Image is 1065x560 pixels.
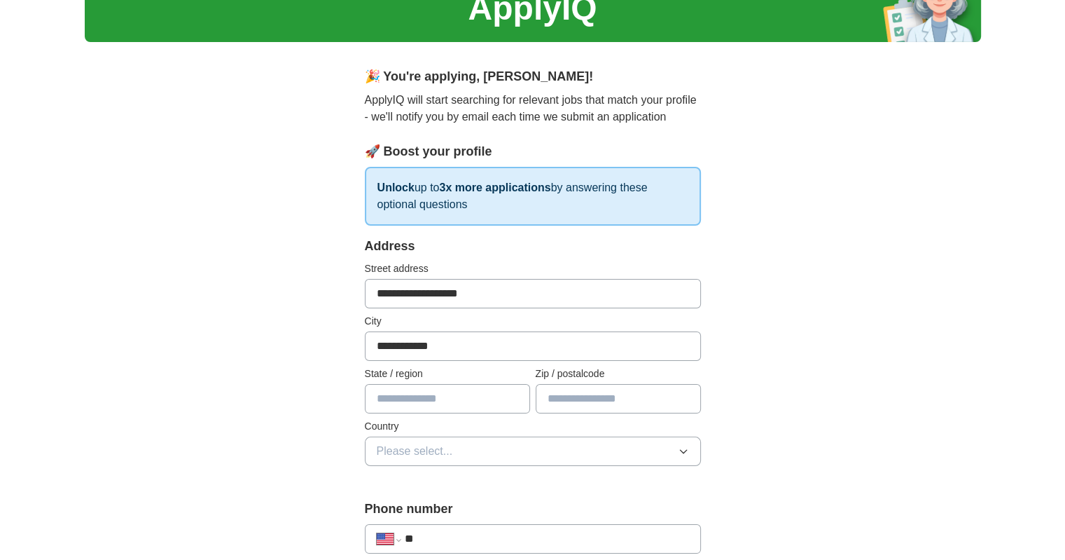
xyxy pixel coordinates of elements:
div: 🎉 You're applying , [PERSON_NAME] ! [365,67,701,86]
strong: 3x more applications [439,182,550,193]
strong: Unlock [377,182,415,193]
label: State / region [365,367,530,381]
label: Phone number [365,500,701,519]
label: City [365,314,701,329]
button: Please select... [365,437,701,466]
span: Please select... [377,443,453,460]
div: 🚀 Boost your profile [365,142,701,161]
div: Address [365,237,701,256]
label: Country [365,419,701,434]
label: Street address [365,261,701,276]
label: Zip / postalcode [536,367,701,381]
p: up to by answering these optional questions [365,167,701,226]
p: ApplyIQ will start searching for relevant jobs that match your profile - we'll notify you by emai... [365,92,701,125]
